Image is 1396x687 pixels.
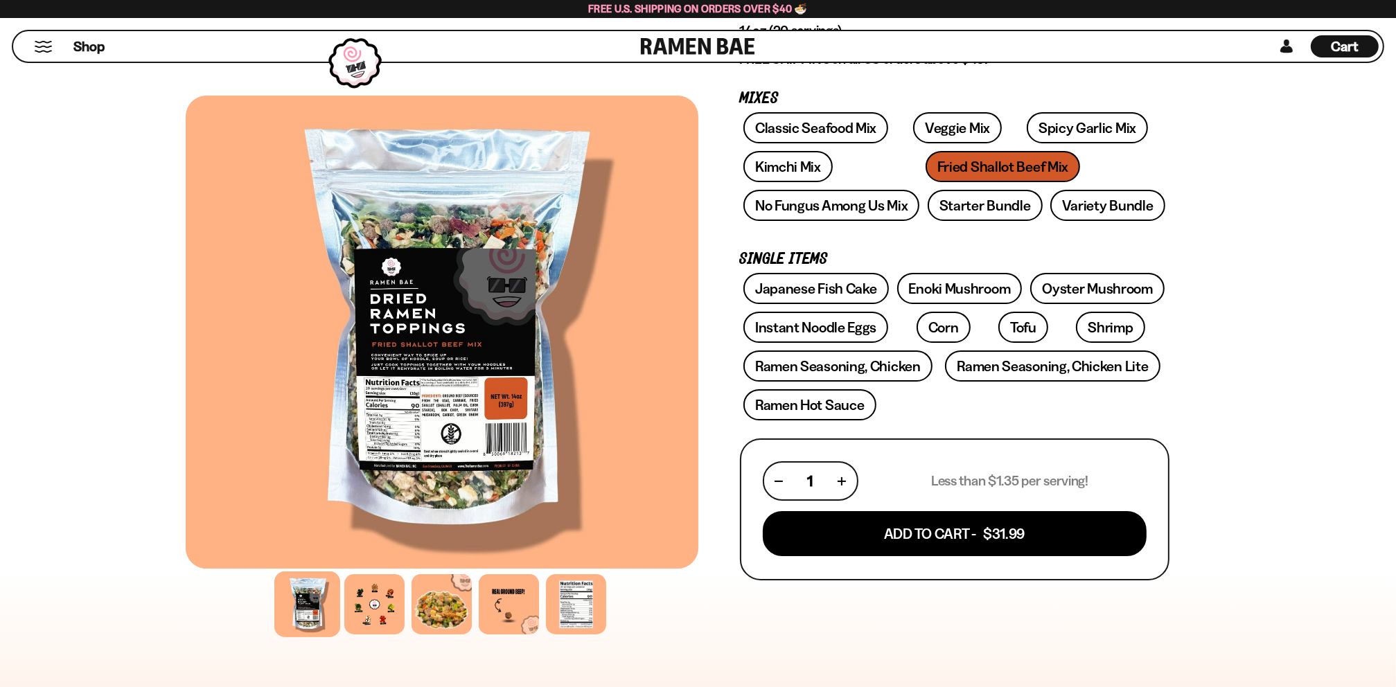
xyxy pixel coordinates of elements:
[743,312,888,343] a: Instant Noodle Eggs
[1030,273,1165,304] a: Oyster Mushroom
[588,2,808,15] span: Free U.S. Shipping on Orders over $40 🍜
[1076,312,1145,343] a: Shrimp
[743,273,889,304] a: Japanese Fish Cake
[73,35,105,57] a: Shop
[743,112,888,143] a: Classic Seafood Mix
[897,273,1023,304] a: Enoki Mushroom
[1332,38,1359,55] span: Cart
[763,511,1147,556] button: Add To Cart - $31.99
[743,151,833,182] a: Kimchi Mix
[998,312,1048,343] a: Tofu
[913,112,1002,143] a: Veggie Mix
[931,472,1088,490] p: Less than $1.35 per serving!
[743,350,933,382] a: Ramen Seasoning, Chicken
[73,37,105,56] span: Shop
[807,472,813,490] span: 1
[945,350,1160,382] a: Ramen Seasoning, Chicken Lite
[928,190,1043,221] a: Starter Bundle
[1027,112,1148,143] a: Spicy Garlic Mix
[743,190,919,221] a: No Fungus Among Us Mix
[740,92,1169,105] p: Mixes
[1050,190,1165,221] a: Variety Bundle
[917,312,971,343] a: Corn
[740,253,1169,266] p: Single Items
[1311,31,1379,62] div: Cart
[743,389,876,420] a: Ramen Hot Sauce
[34,41,53,53] button: Mobile Menu Trigger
